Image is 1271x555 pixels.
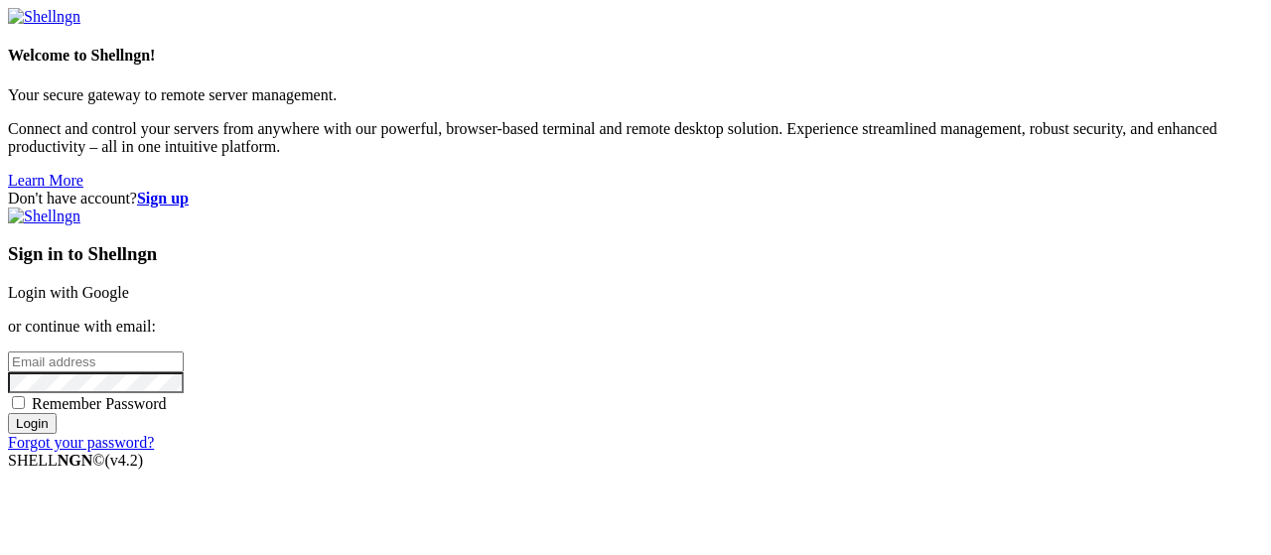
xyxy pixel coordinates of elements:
[105,452,144,469] span: 4.2.0
[8,413,57,434] input: Login
[8,172,83,189] a: Learn More
[8,284,129,301] a: Login with Google
[58,452,93,469] b: NGN
[8,452,143,469] span: SHELL ©
[8,8,80,26] img: Shellngn
[8,434,154,451] a: Forgot your password?
[8,47,1263,65] h4: Welcome to Shellngn!
[12,396,25,409] input: Remember Password
[8,318,1263,336] p: or continue with email:
[137,190,189,207] a: Sign up
[32,395,167,412] span: Remember Password
[8,351,184,372] input: Email address
[8,120,1263,156] p: Connect and control your servers from anywhere with our powerful, browser-based terminal and remo...
[8,86,1263,104] p: Your secure gateway to remote server management.
[8,208,80,225] img: Shellngn
[8,190,1263,208] div: Don't have account?
[8,243,1263,265] h3: Sign in to Shellngn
